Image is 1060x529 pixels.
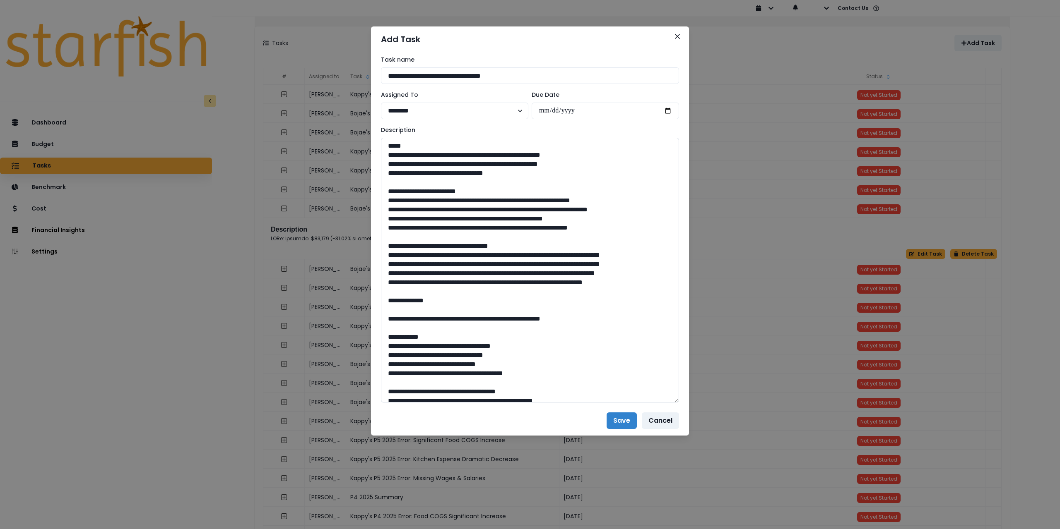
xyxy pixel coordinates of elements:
label: Description [381,126,674,134]
label: Task name [381,55,674,64]
label: Assigned To [381,91,523,99]
label: Due Date [532,91,674,99]
header: Add Task [371,26,689,52]
button: Save [607,412,637,429]
button: Cancel [642,412,679,429]
button: Close [671,30,684,43]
